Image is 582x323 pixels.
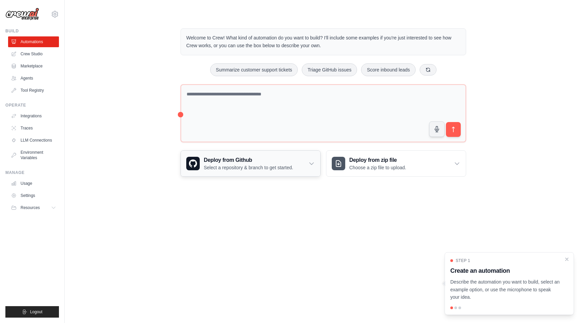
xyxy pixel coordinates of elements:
[8,49,59,59] a: Crew Studio
[8,111,59,121] a: Integrations
[8,178,59,189] a: Usage
[8,73,59,84] a: Agents
[186,34,460,50] p: Welcome to Crew! What kind of automation do you want to build? I'll include some examples if you'...
[8,147,59,163] a: Environment Variables
[361,63,416,76] button: Score inbound leads
[8,36,59,47] a: Automations
[8,202,59,213] button: Resources
[5,170,59,175] div: Manage
[5,102,59,108] div: Operate
[204,156,293,164] h3: Deploy from Github
[5,8,39,21] img: Logo
[8,61,59,71] a: Marketplace
[5,28,59,34] div: Build
[30,309,42,315] span: Logout
[349,164,406,171] p: Choose a zip file to upload.
[302,63,357,76] button: Triage GitHub issues
[5,306,59,318] button: Logout
[456,258,470,263] span: Step 1
[349,156,406,164] h3: Deploy from zip file
[450,278,560,301] p: Describe the automation you want to build, select an example option, or use the microphone to spe...
[204,164,293,171] p: Select a repository & branch to get started.
[8,135,59,146] a: LLM Connections
[564,257,570,262] button: Close walkthrough
[548,291,582,323] iframe: Chat Widget
[21,205,40,210] span: Resources
[8,123,59,134] a: Traces
[8,85,59,96] a: Tool Registry
[8,190,59,201] a: Settings
[210,63,298,76] button: Summarize customer support tickets
[450,266,560,275] h3: Create an automation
